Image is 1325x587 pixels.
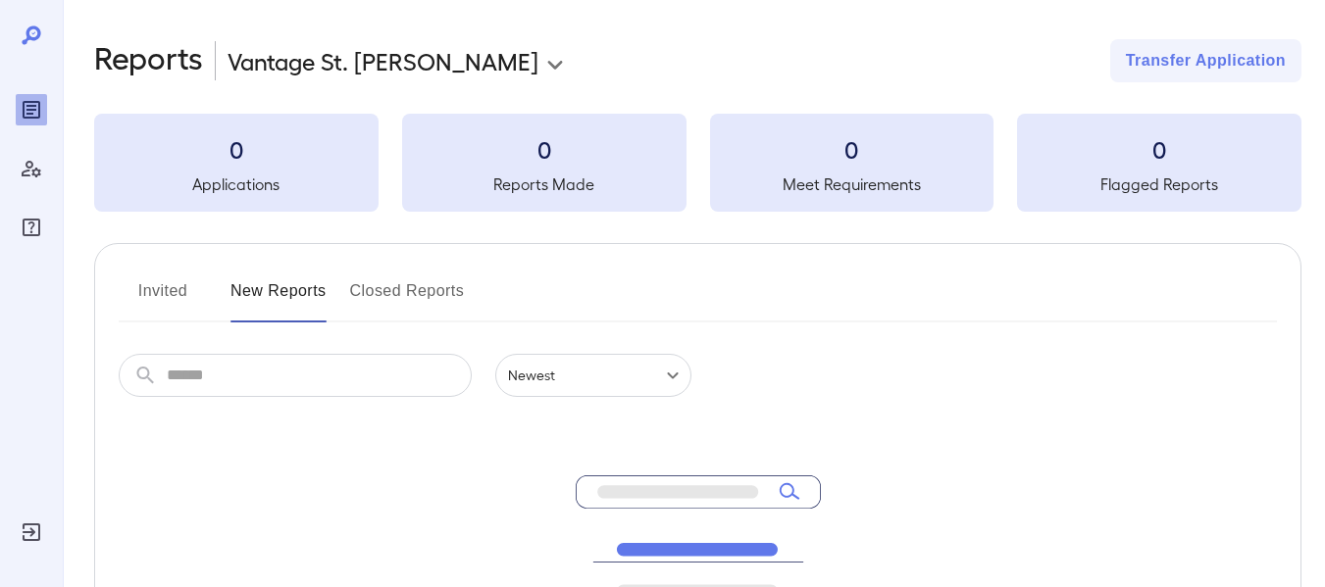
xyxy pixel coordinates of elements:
[402,172,687,196] h5: Reports Made
[230,275,327,322] button: New Reports
[94,172,379,196] h5: Applications
[94,133,379,165] h3: 0
[402,133,687,165] h3: 0
[495,354,691,397] div: Newest
[16,516,47,548] div: Log Out
[94,114,1301,212] summary: 0Applications0Reports Made0Meet Requirements0Flagged Reports
[350,275,465,322] button: Closed Reports
[1110,39,1301,82] button: Transfer Application
[1017,172,1301,196] h5: Flagged Reports
[16,94,47,125] div: Reports
[1017,133,1301,165] h3: 0
[119,275,207,322] button: Invited
[16,153,47,184] div: Manage Users
[94,39,203,82] h2: Reports
[710,172,994,196] h5: Meet Requirements
[710,133,994,165] h3: 0
[228,45,538,76] p: Vantage St. [PERSON_NAME]
[16,212,47,243] div: FAQ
